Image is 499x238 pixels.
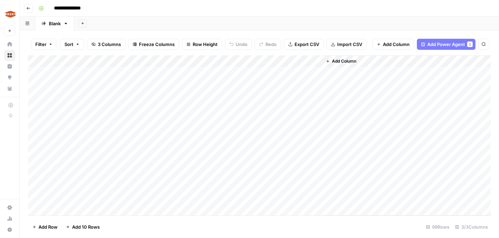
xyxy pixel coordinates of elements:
[60,39,84,50] button: Sort
[4,202,15,213] a: Settings
[332,58,356,64] span: Add Column
[64,41,73,48] span: Sort
[467,42,473,47] div: 1
[295,41,319,48] span: Export CSV
[337,41,362,48] span: Import CSV
[4,50,15,61] a: Browse
[139,41,175,48] span: Freeze Columns
[62,221,104,232] button: Add 10 Rows
[284,39,324,50] button: Export CSV
[128,39,179,50] button: Freeze Columns
[4,72,15,83] a: Opportunities
[4,213,15,224] a: Usage
[4,8,17,20] img: Brunt Workwear Logo
[427,41,465,48] span: Add Power Agent
[417,39,475,50] button: Add Power Agent1
[383,41,410,48] span: Add Column
[87,39,125,50] button: 3 Columns
[49,20,61,27] div: Blank
[35,41,46,48] span: Filter
[323,57,359,66] button: Add Column
[193,41,218,48] span: Row Height
[4,6,15,23] button: Workspace: Brunt Workwear
[4,39,15,50] a: Home
[255,39,281,50] button: Redo
[35,17,74,30] a: Blank
[236,41,247,48] span: Undo
[38,223,58,230] span: Add Row
[469,42,471,47] span: 1
[423,221,452,232] div: 99 Rows
[4,61,15,72] a: Insights
[372,39,414,50] button: Add Column
[326,39,367,50] button: Import CSV
[265,41,277,48] span: Redo
[31,39,57,50] button: Filter
[72,223,100,230] span: Add 10 Rows
[98,41,121,48] span: 3 Columns
[28,221,62,232] button: Add Row
[4,83,15,94] a: Your Data
[4,224,15,235] button: Help + Support
[182,39,222,50] button: Row Height
[452,221,491,232] div: 3/3 Columns
[225,39,252,50] button: Undo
